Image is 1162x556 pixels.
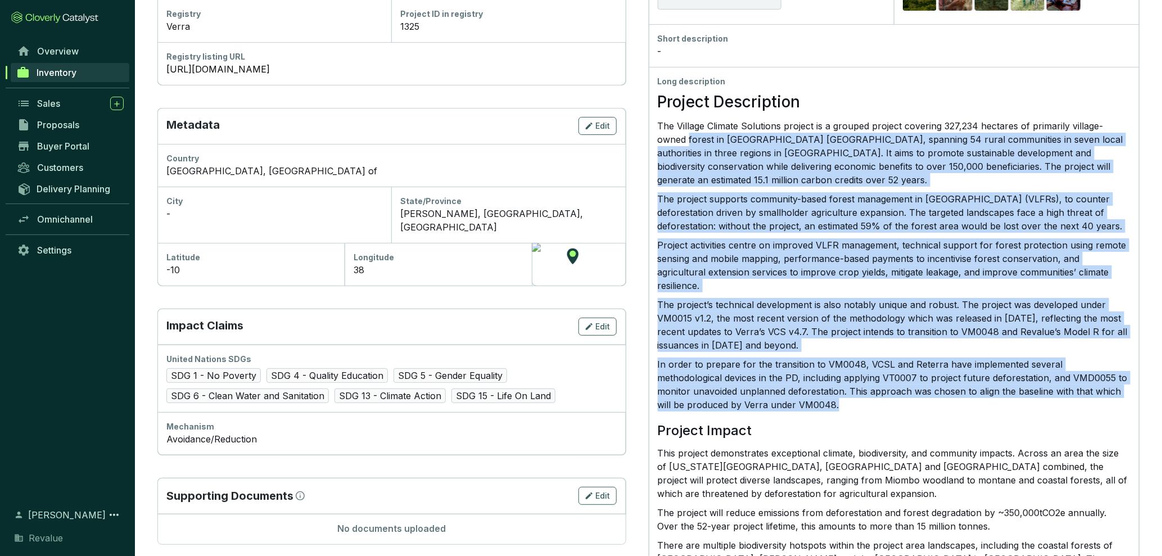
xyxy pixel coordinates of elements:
[11,137,129,156] a: Buyer Portal
[166,164,617,178] div: [GEOGRAPHIC_DATA], [GEOGRAPHIC_DATA] of
[596,120,611,132] span: Edit
[400,207,616,234] div: [PERSON_NAME], [GEOGRAPHIC_DATA], [GEOGRAPHIC_DATA]
[166,207,382,220] div: -
[658,446,1131,500] p: This project demonstrates exceptional climate, biodiversity, and community impacts. Across an are...
[29,531,63,545] span: Revalue
[11,115,129,134] a: Proposals
[658,119,1131,187] p: The Village Climate Solutions project is a grouped project covering 327,234 hectares of primarily...
[11,179,129,198] a: Delivery Planning
[37,67,76,78] span: Inventory
[578,487,617,505] button: Edit
[658,423,1131,438] h2: Project Impact
[451,388,555,403] span: SDG 15 - Life On Land
[166,252,336,263] div: Latitude
[166,488,293,504] p: Supporting Documents
[37,141,89,152] span: Buyer Portal
[266,368,388,383] span: SDG 4 - Quality Education
[658,192,1131,233] p: The project supports community-based forest management in [GEOGRAPHIC_DATA] (VLFRs), to counter d...
[166,421,617,432] div: Mechanism
[11,42,129,61] a: Overview
[658,238,1131,292] p: Project activities centre on improved VLFR management, technical support for forest protection us...
[37,46,79,57] span: Overview
[394,368,507,383] span: SDG 5 - Gender Equality
[658,93,1131,111] h1: Project Description
[166,153,617,164] div: Country
[400,8,616,20] div: Project ID in registry
[658,298,1131,352] p: The project’s technical development is also notably unique and robust. The project was developed ...
[37,214,93,225] span: Omnichannel
[166,62,617,76] a: [URL][DOMAIN_NAME]
[11,94,129,113] a: Sales
[166,388,329,403] span: SDG 6 - Clean Water and Sanitation
[658,33,1131,44] div: Short description
[166,8,382,20] div: Registry
[11,63,129,82] a: Inventory
[166,263,336,277] div: -10
[596,490,611,501] span: Edit
[354,252,523,263] div: Longitude
[354,263,523,277] div: 38
[11,210,129,229] a: Omnichannel
[658,358,1131,412] p: In order to prepare for the transition to VM0048, VCSL and Reterra have implemented several metho...
[166,318,243,336] p: Impact Claims
[658,44,1131,58] div: -
[166,20,382,33] div: Verra
[658,76,1131,87] div: Long description
[37,162,83,173] span: Customers
[166,117,220,135] p: Metadata
[166,196,382,207] div: City
[166,432,617,446] div: Avoidance/Reduction
[166,354,617,365] div: United Nations SDGs
[37,183,110,195] span: Delivery Planning
[400,20,616,33] div: 1325
[166,368,261,383] span: SDG 1 - No Poverty
[400,196,616,207] div: State/Province
[596,321,611,332] span: Edit
[658,506,1131,533] p: The project will reduce emissions from deforestation and forest degradation by ~350,000tCO2e annu...
[37,119,79,130] span: Proposals
[28,508,106,522] span: [PERSON_NAME]
[334,388,446,403] span: SDG 13 - Climate Action
[11,241,129,260] a: Settings
[166,51,617,62] div: Registry listing URL
[578,318,617,336] button: Edit
[11,158,129,177] a: Customers
[166,523,617,535] p: No documents uploaded
[578,117,617,135] button: Edit
[37,98,60,109] span: Sales
[37,245,71,256] span: Settings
